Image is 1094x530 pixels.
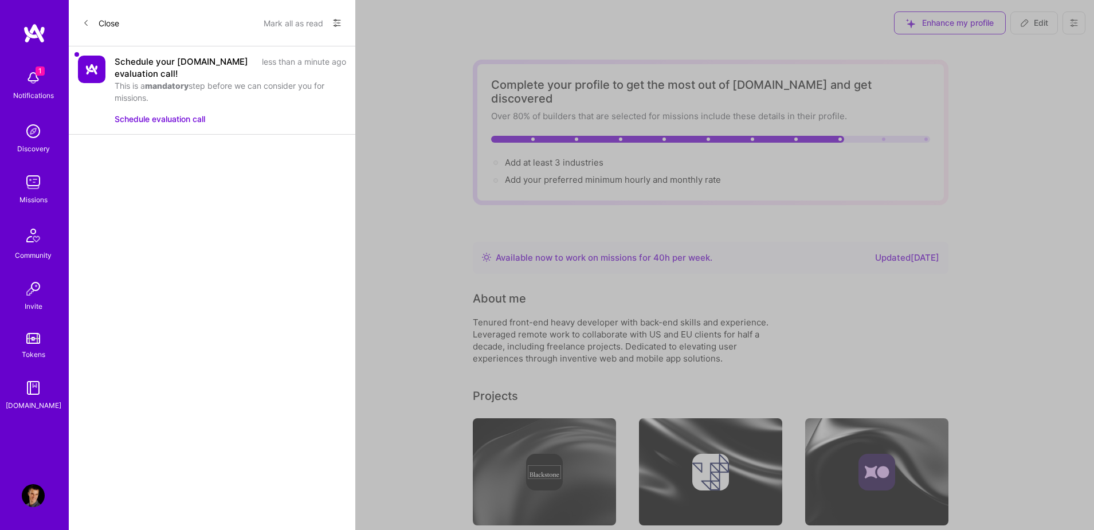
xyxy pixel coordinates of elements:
[19,222,47,249] img: Community
[22,376,45,399] img: guide book
[22,348,45,360] div: Tokens
[19,194,48,206] div: Missions
[22,484,45,507] img: User Avatar
[17,143,50,155] div: Discovery
[25,300,42,312] div: Invite
[19,484,48,507] a: User Avatar
[22,277,45,300] img: Invite
[22,120,45,143] img: discovery
[6,399,61,411] div: [DOMAIN_NAME]
[22,171,45,194] img: teamwork
[78,56,105,83] img: Company Logo
[115,56,255,80] div: Schedule your [DOMAIN_NAME] evaluation call!
[83,14,119,32] button: Close
[264,14,323,32] button: Mark all as read
[115,113,205,125] button: Schedule evaluation call
[15,249,52,261] div: Community
[23,23,46,44] img: logo
[115,80,346,104] div: This is a step before we can consider you for missions.
[262,56,346,80] div: less than a minute ago
[26,333,40,344] img: tokens
[145,81,189,91] b: mandatory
